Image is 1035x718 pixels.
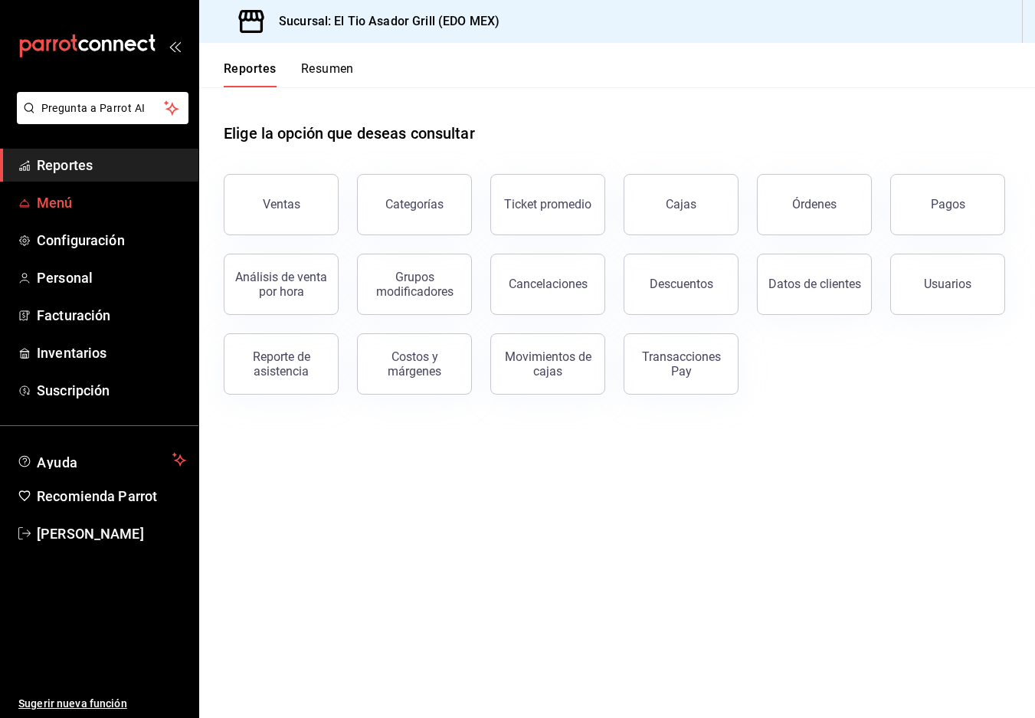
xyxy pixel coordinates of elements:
[357,174,472,235] button: Categorías
[367,349,462,379] div: Costos y márgenes
[357,254,472,315] button: Grupos modificadores
[224,61,354,87] div: navigation tabs
[504,197,591,211] div: Ticket promedio
[18,696,186,712] span: Sugerir nueva función
[224,122,475,145] h1: Elige la opción que deseas consultar
[924,277,971,291] div: Usuarios
[41,100,165,116] span: Pregunta a Parrot AI
[267,12,499,31] h3: Sucursal: El Tio Asador Grill (EDO MEX)
[757,174,872,235] button: Órdenes
[37,343,186,363] span: Inventarios
[224,254,339,315] button: Análisis de venta por hora
[890,174,1005,235] button: Pagos
[367,270,462,299] div: Grupos modificadores
[37,380,186,401] span: Suscripción
[224,61,277,87] button: Reportes
[37,155,186,175] span: Reportes
[301,61,354,87] button: Resumen
[37,192,186,213] span: Menú
[624,254,739,315] button: Descuentos
[37,523,186,544] span: [PERSON_NAME]
[890,254,1005,315] button: Usuarios
[17,92,188,124] button: Pregunta a Parrot AI
[234,349,329,379] div: Reporte de asistencia
[624,174,739,235] button: Cajas
[650,277,713,291] div: Descuentos
[357,333,472,395] button: Costos y márgenes
[11,111,188,127] a: Pregunta a Parrot AI
[224,174,339,235] button: Ventas
[234,270,329,299] div: Análisis de venta por hora
[37,267,186,288] span: Personal
[792,197,837,211] div: Órdenes
[490,174,605,235] button: Ticket promedio
[500,349,595,379] div: Movimientos de cajas
[490,333,605,395] button: Movimientos de cajas
[37,305,186,326] span: Facturación
[263,197,300,211] div: Ventas
[224,333,339,395] button: Reporte de asistencia
[169,40,181,52] button: open_drawer_menu
[37,230,186,251] span: Configuración
[931,197,965,211] div: Pagos
[490,254,605,315] button: Cancelaciones
[768,277,861,291] div: Datos de clientes
[634,349,729,379] div: Transacciones Pay
[666,197,696,211] div: Cajas
[509,277,588,291] div: Cancelaciones
[37,451,166,469] span: Ayuda
[385,197,444,211] div: Categorías
[37,486,186,507] span: Recomienda Parrot
[624,333,739,395] button: Transacciones Pay
[757,254,872,315] button: Datos de clientes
